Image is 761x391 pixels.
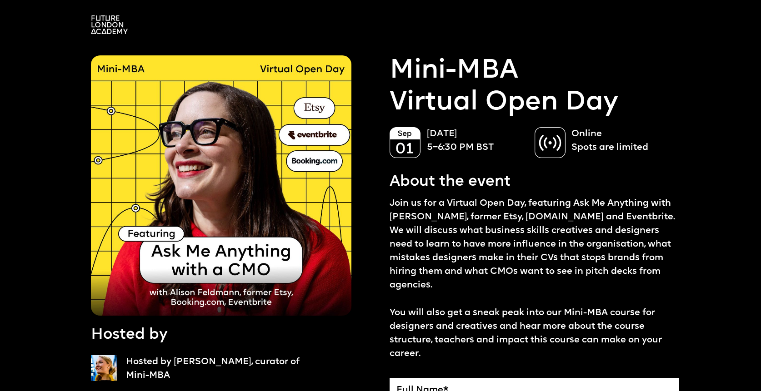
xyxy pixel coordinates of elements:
p: Online Spots are limited [571,127,670,154]
img: A logo saying in 3 lines: Future London Academy [91,15,128,34]
p: [DATE] 5–6:30 PM BST [427,127,526,154]
p: Join us for a Virtual Open Day, featuring Ask Me Anything with [PERSON_NAME], former Etsy, [DOMAI... [390,197,679,361]
a: Mini-MBAVirtual Open Day [390,55,618,119]
p: Hosted by [PERSON_NAME], curator of Mini-MBA [126,355,304,382]
p: Hosted by [91,325,168,346]
p: About the event [390,172,511,193]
